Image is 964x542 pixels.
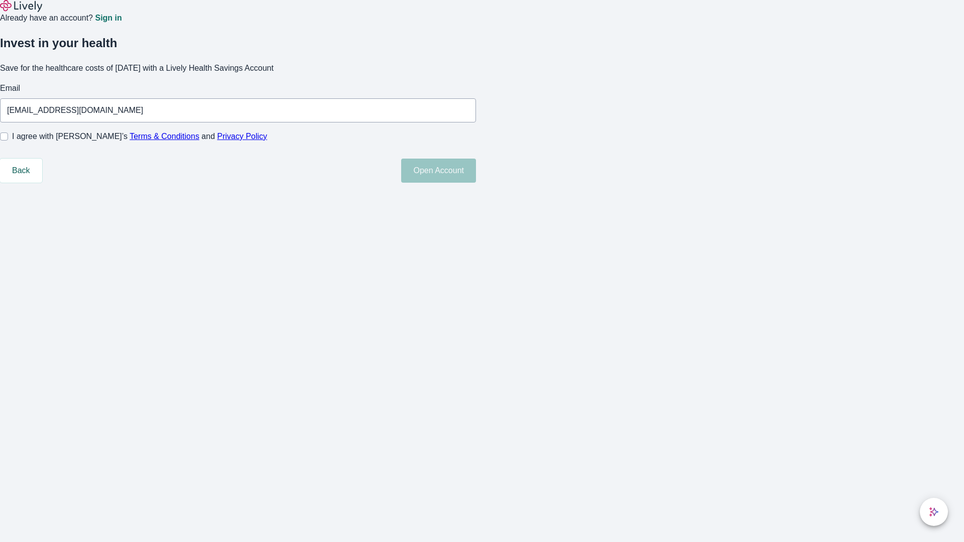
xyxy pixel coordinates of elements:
a: Privacy Policy [217,132,268,141]
a: Terms & Conditions [130,132,199,141]
button: chat [920,498,948,526]
a: Sign in [95,14,122,22]
span: I agree with [PERSON_NAME]’s and [12,130,267,143]
svg: Lively AI Assistant [929,507,939,517]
